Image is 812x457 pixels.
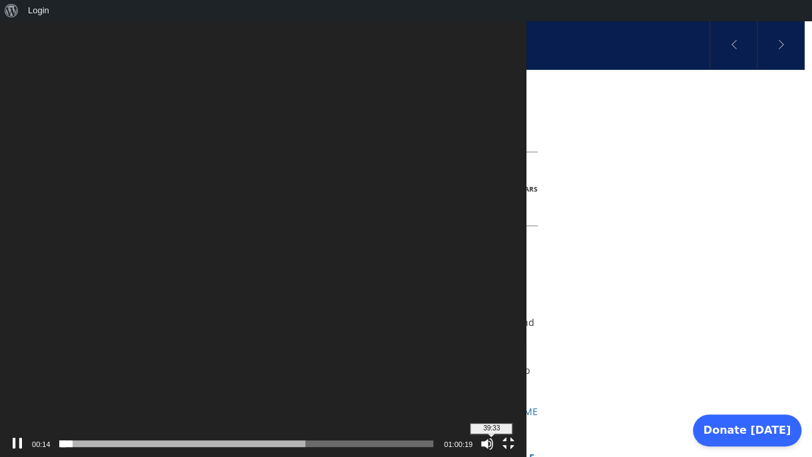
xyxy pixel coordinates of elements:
[444,440,473,448] span: 01:00:19
[481,437,494,450] button: Mute
[32,440,51,448] span: 00:14
[472,425,512,432] span: 39:33
[502,437,515,450] button: Fullscreen
[11,437,24,450] button: Pause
